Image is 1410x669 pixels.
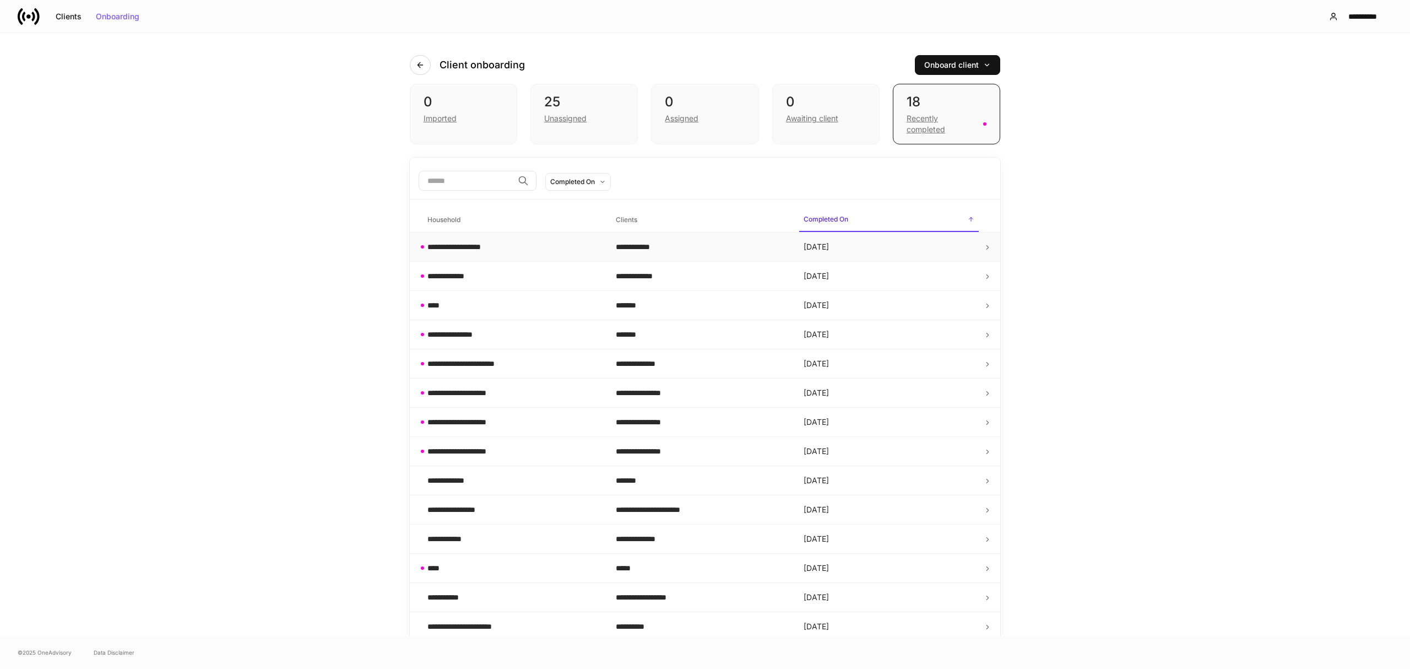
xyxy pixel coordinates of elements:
div: Assigned [665,113,698,124]
button: Onboard client [915,55,1000,75]
div: Completed On [550,176,595,187]
td: [DATE] [795,262,983,291]
div: Unassigned [544,113,587,124]
div: 25Unassigned [530,84,638,144]
td: [DATE] [795,583,983,612]
td: [DATE] [795,379,983,408]
td: [DATE] [795,525,983,554]
div: Onboard client [924,61,991,69]
div: 0 [424,93,503,111]
td: [DATE] [795,291,983,320]
div: Imported [424,113,457,124]
span: Completed On [799,208,979,232]
button: Clients [48,8,89,25]
td: [DATE] [795,495,983,525]
div: Clients [56,13,82,20]
td: [DATE] [795,437,983,466]
button: Completed On [545,173,611,191]
div: 25 [544,93,624,111]
button: Onboarding [89,8,147,25]
div: 18Recently completed [893,84,1000,144]
td: [DATE] [795,612,983,641]
div: 0Awaiting client [772,84,880,144]
td: [DATE] [795,466,983,495]
td: [DATE] [795,349,983,379]
div: Awaiting client [786,113,838,124]
td: [DATE] [795,554,983,583]
div: 0 [786,93,866,111]
h6: Completed On [804,214,848,224]
h6: Household [427,214,460,225]
h4: Client onboarding [440,58,525,72]
td: [DATE] [795,233,983,262]
h6: Clients [616,214,637,225]
a: Data Disclaimer [94,648,134,657]
div: Recently completed [907,113,977,135]
div: 18 [907,93,986,111]
span: Household [423,209,603,231]
div: Onboarding [96,13,139,20]
span: Clients [611,209,791,231]
td: [DATE] [795,408,983,437]
div: 0Assigned [651,84,758,144]
td: [DATE] [795,320,983,349]
div: 0Imported [410,84,517,144]
div: 0 [665,93,745,111]
span: © 2025 OneAdvisory [18,648,72,657]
